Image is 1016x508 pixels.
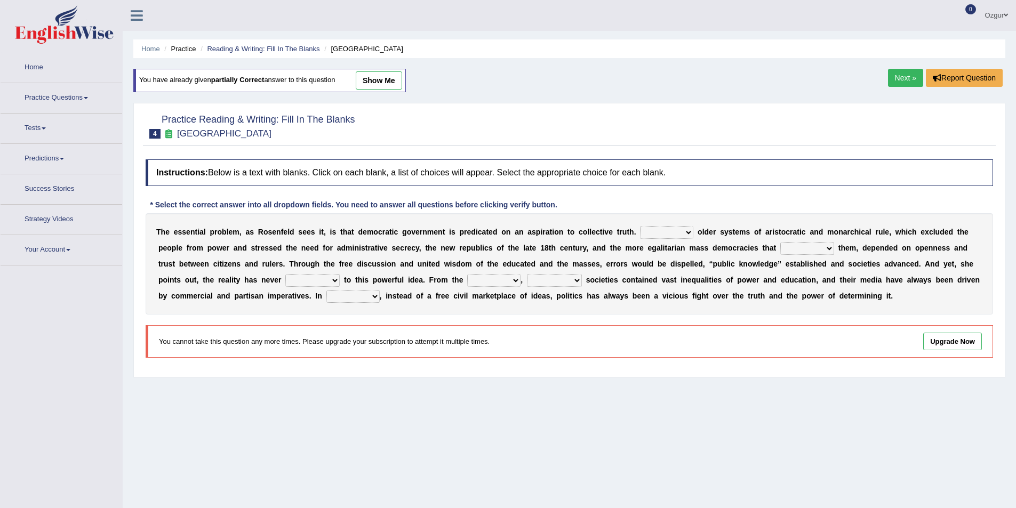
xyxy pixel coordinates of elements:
b: u [471,244,476,252]
b: r [459,244,462,252]
b: t [351,228,354,236]
b: f [501,244,504,252]
b: i [859,228,861,236]
b: e [515,244,519,252]
b: o [497,244,501,252]
b: s [268,228,273,236]
b: i [319,228,321,236]
li: [GEOGRAPHIC_DATA] [322,44,403,54]
b: n [519,228,524,236]
b: c [478,228,482,236]
b: y [415,244,419,252]
b: t [549,244,551,252]
b: a [385,228,389,236]
b: o [407,228,412,236]
b: t [486,228,489,236]
b: h [629,228,634,236]
b: a [765,228,770,236]
b: n [838,228,843,236]
b: e [306,244,310,252]
b: t [733,228,735,236]
b: d [277,244,282,252]
b: r [619,228,622,236]
li: Practice [162,44,196,54]
b: a [525,244,530,252]
b: r [847,228,850,236]
b: t [340,228,343,236]
b: p [172,244,177,252]
b: s [182,228,186,236]
b: t [610,244,613,252]
b: t [530,244,532,252]
b: o [781,228,786,236]
b: l [176,244,178,252]
b: n [354,244,359,252]
b: t [508,244,510,252]
b: c [400,244,404,252]
b: e [564,244,569,252]
b: t [255,244,258,252]
b: s [332,228,336,236]
b: o [583,228,588,236]
b: i [359,244,361,252]
b: p [467,244,471,252]
b: v [411,228,415,236]
b: l [933,228,935,236]
b: y [583,244,587,252]
b: d [819,228,823,236]
b: e [709,228,713,236]
b: a [199,228,204,236]
b: . [634,228,636,236]
b: m [346,244,352,252]
b: w [895,228,901,236]
b: h [901,228,906,236]
b: t [365,244,368,252]
b: r [875,228,878,236]
b: e [945,228,949,236]
b: d [493,228,498,236]
b: h [960,228,965,236]
b: , [419,244,421,252]
b: e [260,244,265,252]
b: e [639,244,644,252]
b: l [287,228,290,236]
b: t [567,228,570,236]
b: s [269,244,273,252]
b: t [443,228,445,236]
span: 4 [149,129,161,139]
b: t [627,228,629,236]
b: n [568,244,573,252]
b: o [698,228,702,236]
b: , [324,228,326,236]
b: u [935,228,940,236]
b: r [330,244,333,252]
b: t [957,228,960,236]
b: l [589,228,591,236]
b: d [940,228,945,236]
b: r [214,228,217,236]
b: i [602,228,604,236]
b: d [341,244,346,252]
b: h [912,228,917,236]
b: e [434,228,438,236]
b: e [964,228,969,236]
b: o [754,228,759,236]
b: n [276,228,281,236]
b: f [187,244,189,252]
b: a [234,244,238,252]
b: o [554,228,559,236]
b: c [378,228,382,236]
b: T [156,228,161,236]
b: e [735,228,739,236]
a: Home [141,45,160,53]
b: h [289,244,293,252]
b: r [637,244,639,252]
b: e [178,244,182,252]
b: a [593,244,597,252]
b: d [705,228,709,236]
b: r [227,244,229,252]
b: c [596,228,600,236]
b: t [617,228,620,236]
b: u [622,228,627,236]
b: a [546,228,550,236]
